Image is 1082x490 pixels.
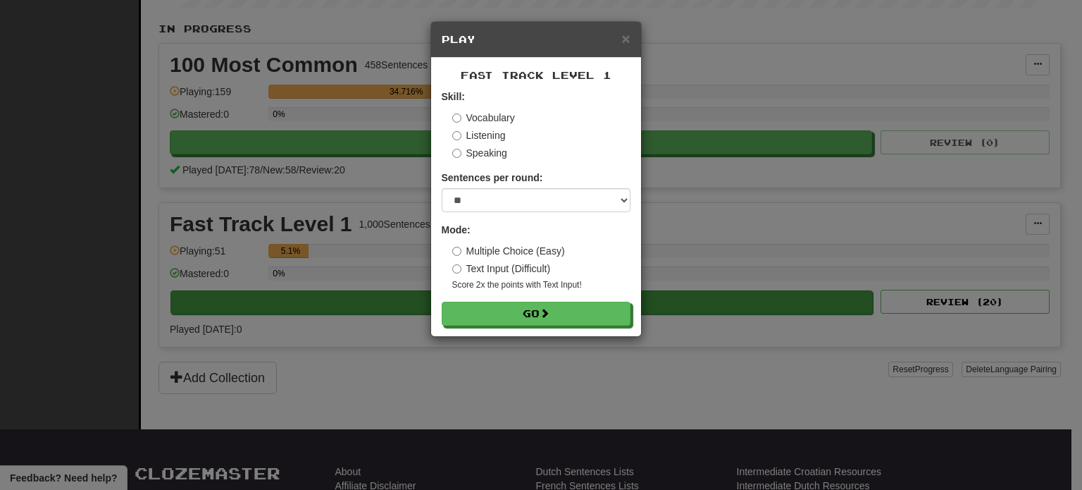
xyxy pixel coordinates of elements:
label: Sentences per round: [442,171,543,185]
h5: Play [442,32,630,47]
input: Text Input (Difficult) [452,264,461,274]
input: Vocabulary [452,114,461,123]
button: Go [442,302,630,326]
strong: Skill: [442,91,465,102]
small: Score 2x the points with Text Input ! [452,279,630,291]
label: Multiple Choice (Easy) [452,244,565,258]
input: Multiple Choice (Easy) [452,247,461,256]
strong: Mode: [442,224,471,235]
input: Listening [452,131,461,140]
label: Listening [452,128,506,142]
label: Text Input (Difficult) [452,262,551,276]
label: Vocabulary [452,111,515,125]
span: × [621,30,630,47]
button: Close [621,31,630,46]
span: Fast Track Level 1 [461,69,611,81]
input: Speaking [452,149,461,158]
label: Speaking [452,146,507,160]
